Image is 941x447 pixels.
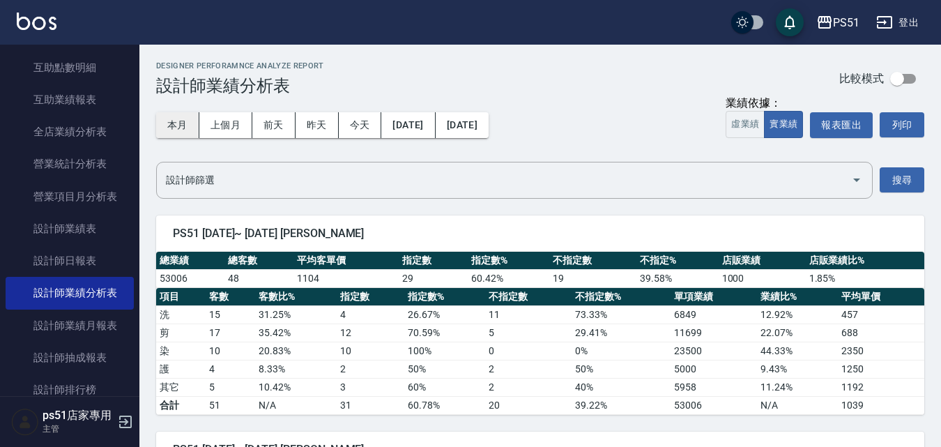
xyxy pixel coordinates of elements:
[880,112,924,137] button: 列印
[436,112,489,138] button: [DATE]
[719,269,806,287] td: 1000
[757,342,838,360] td: 44.33 %
[671,305,757,324] td: 6849
[252,112,296,138] button: 前天
[156,360,206,378] td: 護
[726,111,765,138] button: 虛業績
[838,324,924,342] td: 688
[156,305,206,324] td: 洗
[255,324,336,342] td: 35.42 %
[671,396,757,414] td: 53006
[6,52,134,84] a: 互助點數明細
[838,360,924,378] td: 1250
[404,324,485,342] td: 70.59 %
[757,305,838,324] td: 12.92 %
[671,288,757,306] th: 單項業績
[6,310,134,342] a: 設計師業績月報表
[757,288,838,306] th: 業績比%
[838,305,924,324] td: 457
[337,360,404,378] td: 2
[6,277,134,309] a: 設計師業績分析表
[206,305,255,324] td: 15
[485,288,572,306] th: 不指定數
[485,396,572,414] td: 20
[337,378,404,396] td: 3
[156,288,924,415] table: a dense table
[572,360,671,378] td: 50 %
[811,8,865,37] button: PS51
[162,168,846,192] input: 選擇設計師
[206,360,255,378] td: 4
[206,324,255,342] td: 17
[833,14,859,31] div: PS51
[156,252,924,288] table: a dense table
[224,269,293,287] td: 48
[6,245,134,277] a: 設計師日報表
[399,269,467,287] td: 29
[572,342,671,360] td: 0 %
[6,374,134,406] a: 設計師排行榜
[6,148,134,180] a: 營業統計分析表
[43,423,114,435] p: 主管
[810,112,873,138] button: 報表匯出
[206,396,255,414] td: 51
[6,213,134,245] a: 設計師業績表
[671,360,757,378] td: 5000
[757,378,838,396] td: 11.24 %
[404,342,485,360] td: 100 %
[156,76,324,96] h3: 設計師業績分析表
[485,305,572,324] td: 11
[757,360,838,378] td: 9.43 %
[764,111,803,138] button: 實業績
[636,252,718,270] th: 不指定%
[156,269,224,287] td: 53006
[726,96,803,111] div: 業績依據：
[43,409,114,423] h5: ps51店家專用
[671,324,757,342] td: 11699
[199,112,252,138] button: 上個月
[206,342,255,360] td: 10
[838,342,924,360] td: 2350
[337,342,404,360] td: 10
[337,305,404,324] td: 4
[671,378,757,396] td: 5958
[846,169,868,191] button: Open
[838,378,924,396] td: 1192
[293,252,399,270] th: 平均客單價
[337,288,404,306] th: 指定數
[468,252,549,270] th: 指定數%
[11,408,39,436] img: Person
[6,181,134,213] a: 營業項目月分析表
[156,324,206,342] td: 剪
[485,342,572,360] td: 0
[339,112,382,138] button: 今天
[468,269,549,287] td: 60.42 %
[206,378,255,396] td: 5
[485,378,572,396] td: 2
[838,288,924,306] th: 平均單價
[156,396,206,414] td: 合計
[404,360,485,378] td: 50 %
[293,269,399,287] td: 1104
[404,305,485,324] td: 26.67 %
[549,252,636,270] th: 不指定數
[838,396,924,414] td: 1039
[404,288,485,306] th: 指定數%
[337,396,404,414] td: 31
[572,396,671,414] td: 39.22%
[880,167,924,193] button: 搜尋
[381,112,435,138] button: [DATE]
[6,116,134,148] a: 全店業績分析表
[404,396,485,414] td: 60.78%
[156,342,206,360] td: 染
[156,252,224,270] th: 總業績
[255,342,336,360] td: 20.83 %
[173,227,908,241] span: PS51 [DATE]~ [DATE] [PERSON_NAME]
[572,378,671,396] td: 40 %
[255,305,336,324] td: 31.25 %
[757,396,838,414] td: N/A
[255,378,336,396] td: 10.42 %
[671,342,757,360] td: 23500
[255,396,336,414] td: N/A
[337,324,404,342] td: 12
